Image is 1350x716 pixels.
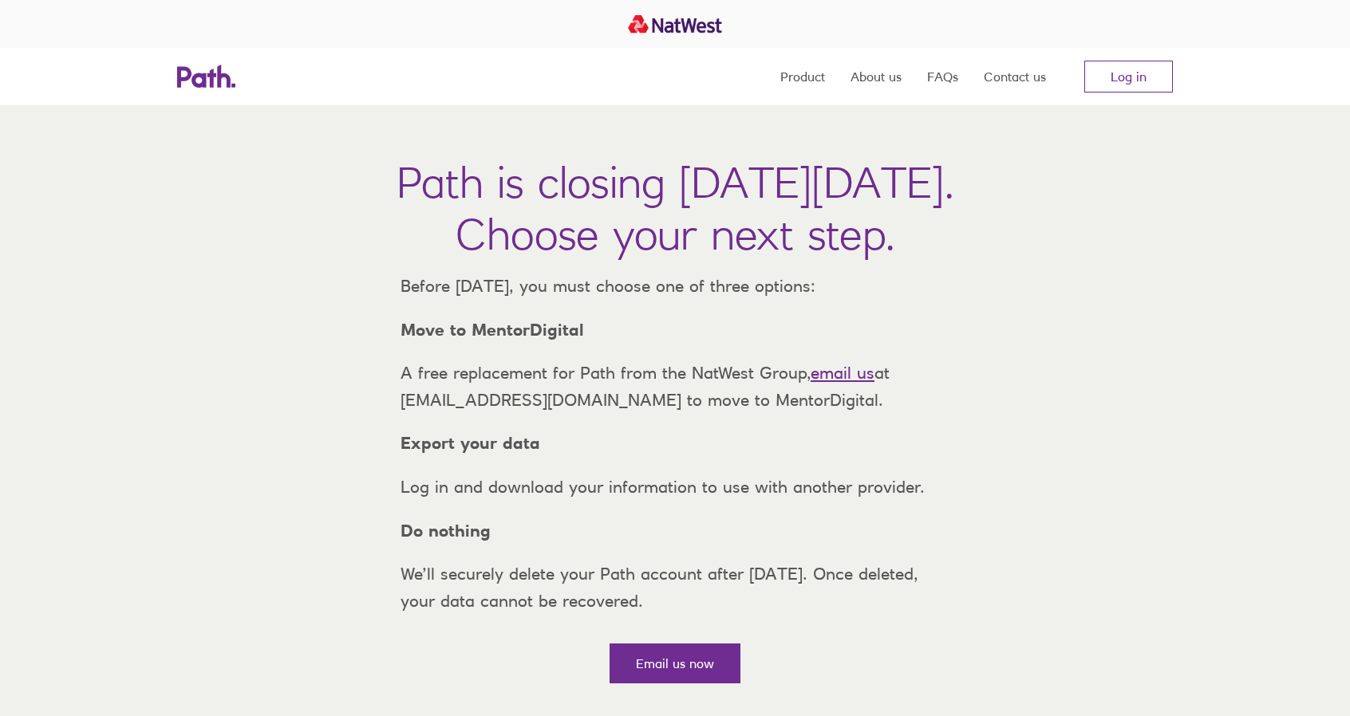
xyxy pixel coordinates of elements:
[851,48,902,105] a: About us
[1084,61,1173,92] a: Log in
[388,561,962,614] p: We’ll securely delete your Path account after [DATE]. Once deleted, your data cannot be recovered.
[401,320,584,340] strong: Move to MentorDigital
[927,48,958,105] a: FAQs
[401,521,491,541] strong: Do nothing
[388,360,962,413] p: A free replacement for Path from the NatWest Group, at [EMAIL_ADDRESS][DOMAIN_NAME] to move to Me...
[401,433,540,453] strong: Export your data
[388,273,962,300] p: Before [DATE], you must choose one of three options:
[388,474,962,501] p: Log in and download your information to use with another provider.
[397,156,954,260] h1: Path is closing [DATE][DATE]. Choose your next step.
[984,48,1046,105] a: Contact us
[780,48,825,105] a: Product
[811,363,874,383] a: email us
[610,643,740,683] a: Email us now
